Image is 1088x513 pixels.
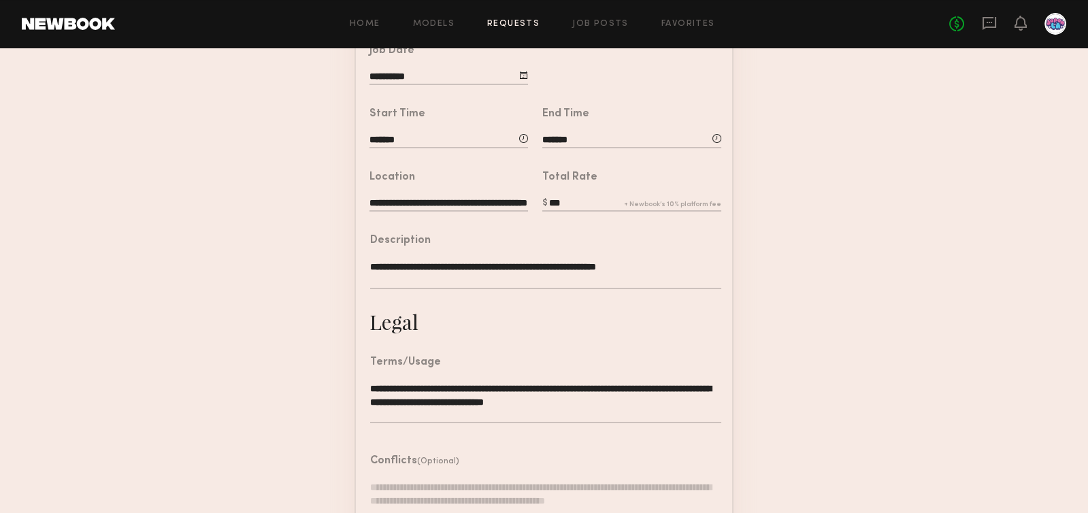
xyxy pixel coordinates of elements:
div: Description [370,235,431,246]
div: Start Time [369,109,425,120]
a: Requests [487,20,540,29]
header: Conflicts [370,456,459,467]
span: (Optional) [417,457,459,465]
div: Location [369,172,415,183]
div: Job Date [369,46,414,56]
div: Legal [369,308,418,335]
a: Job Posts [572,20,629,29]
div: Terms/Usage [370,357,441,368]
a: Favorites [661,20,715,29]
div: Total Rate [542,172,597,183]
a: Home [350,20,380,29]
div: End Time [542,109,589,120]
a: Models [413,20,455,29]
